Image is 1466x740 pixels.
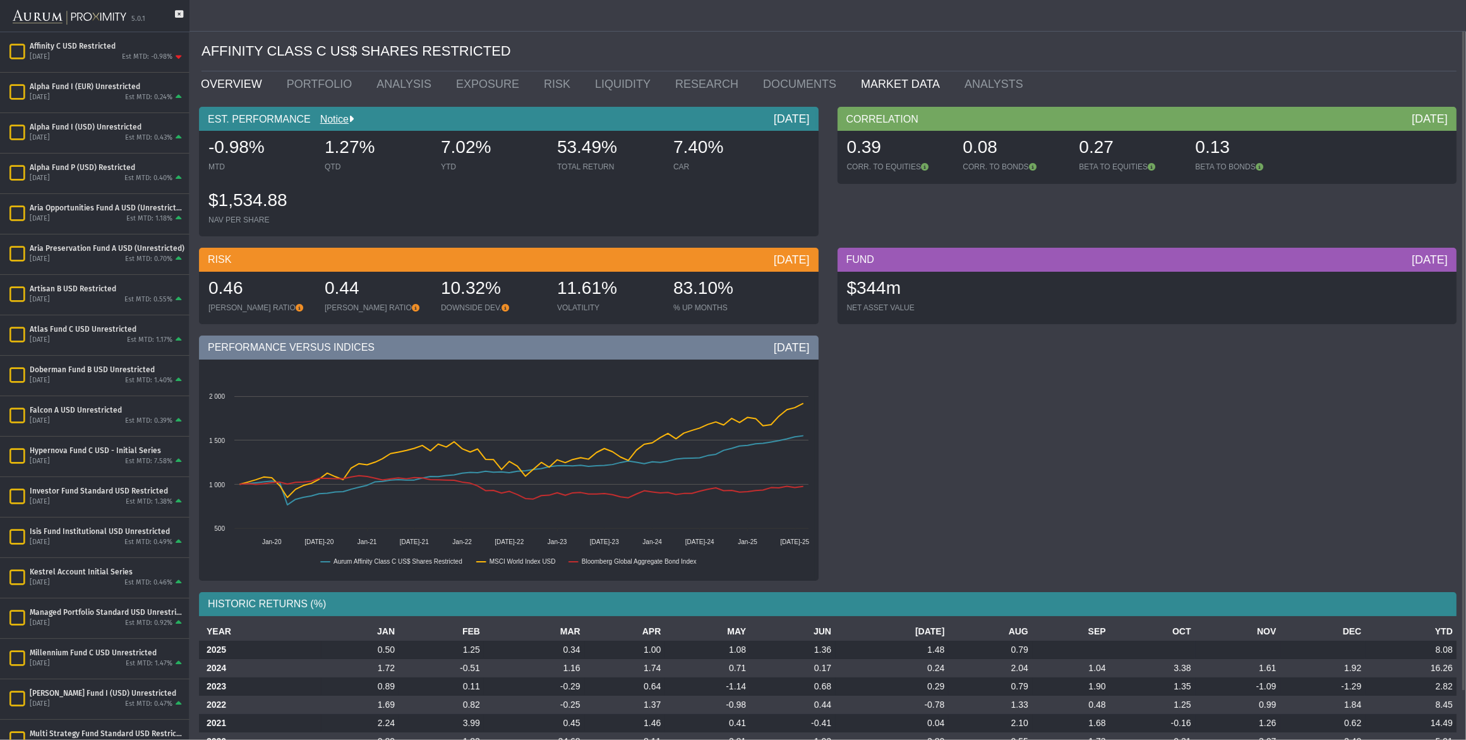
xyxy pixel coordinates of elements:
div: Isis Fund Institutional USD Unrestricted [30,526,184,537]
div: Est MTD: 0.40% [124,174,172,183]
td: -0.51 [399,659,484,677]
a: PORTFOLIO [277,71,368,97]
div: [DATE] [30,416,50,426]
td: 1.00 [584,641,665,659]
div: VOLATILITY [557,303,661,313]
div: 0.46 [208,276,312,303]
td: 1.08 [664,641,750,659]
td: 0.68 [750,677,835,696]
td: 0.50 [321,641,399,659]
text: [DATE]-24 [685,538,714,545]
div: Est MTD: 0.49% [124,538,172,547]
td: 1.26 [1195,714,1280,732]
div: Est MTD: 0.24% [125,93,172,102]
td: 0.24 [835,659,948,677]
td: 0.41 [664,714,750,732]
th: APR [584,622,665,641]
div: FUND [838,248,1457,272]
td: 1.61 [1195,659,1280,677]
div: AFFINITY CLASS C US$ SHARES RESTRICTED [201,32,1457,71]
div: [DATE] [30,52,50,62]
td: -1.29 [1280,677,1366,696]
div: 0.44 [325,276,428,303]
text: [DATE]-25 [780,538,809,545]
td: 1.25 [399,641,484,659]
td: 0.89 [321,677,399,696]
div: Hypernova Fund C USD - Initial Series [30,446,184,456]
text: Aurum Affinity Class C US$ Shares Restricted [333,558,462,565]
a: MARKET DATA [851,71,955,97]
div: Est MTD: 1.47% [126,659,172,669]
text: Jan-22 [452,538,472,545]
div: Est MTD: 0.43% [125,133,172,143]
td: 1.16 [484,659,584,677]
td: 2.24 [321,714,399,732]
th: OCT [1110,622,1195,641]
td: 3.99 [399,714,484,732]
div: Alpha Fund P (USD) Restricted [30,162,184,173]
th: MAR [484,622,584,641]
div: Millennium Fund C USD Unrestricted [30,648,184,658]
a: RESEARCH [666,71,754,97]
text: [DATE]-22 [495,538,524,545]
div: CAR [673,162,777,172]
td: 0.62 [1280,714,1366,732]
div: [DATE] [30,497,50,507]
text: 2 000 [209,393,225,400]
td: 1.72 [321,659,399,677]
div: [DATE] [1412,252,1448,267]
td: 0.11 [399,677,484,696]
td: 2.04 [948,659,1031,677]
div: PERFORMANCE VERSUS INDICES [199,336,819,360]
td: -0.16 [1110,714,1195,732]
div: HISTORIC RETURNS (%) [199,592,1457,616]
div: Aria Preservation Fund A USD (Unrestricted) [30,243,184,253]
div: 7.02% [441,135,544,162]
td: 0.82 [399,696,484,714]
div: NAV PER SHARE [208,215,312,225]
th: 2022 [199,696,321,714]
div: [DATE] [30,578,50,588]
text: Jan-25 [738,538,757,545]
div: [PERSON_NAME] RATIO [208,303,312,313]
td: 0.79 [948,641,1031,659]
div: Est MTD: 0.55% [124,295,172,305]
td: 1.74 [584,659,665,677]
div: % UP MONTHS [673,303,777,313]
td: 0.29 [835,677,948,696]
div: Investor Fund Standard USD Restricted [30,486,184,496]
td: 14.49 [1365,714,1457,732]
th: 2023 [199,677,321,696]
th: JAN [321,622,399,641]
div: Artisan B USD Restricted [30,284,184,294]
div: [DATE] [774,111,810,126]
div: Affinity C USD Restricted [30,41,184,51]
td: 1.35 [1110,677,1195,696]
div: [DATE] [30,700,50,709]
th: JUN [750,622,835,641]
div: 0.27 [1079,135,1183,162]
div: DOWNSIDE DEV. [441,303,544,313]
div: Atlas Fund C USD Unrestricted [30,324,184,334]
div: [PERSON_NAME] RATIO [325,303,428,313]
td: -1.09 [1195,677,1280,696]
div: [DATE] [30,93,50,102]
div: EST. PERFORMANCE [199,107,819,131]
img: Aurum-Proximity%20white.svg [13,3,126,32]
a: LIQUIDITY [586,71,666,97]
div: YTD [441,162,544,172]
a: Notice [311,114,349,124]
div: [DATE] [30,174,50,183]
text: [DATE]-21 [400,538,429,545]
a: OVERVIEW [191,71,277,97]
span: 1.27% [325,137,375,157]
text: Jan-21 [357,538,377,545]
div: [DATE] [30,336,50,345]
div: [DATE] [774,252,810,267]
td: 1.04 [1032,659,1110,677]
div: 0.13 [1196,135,1299,162]
text: Jan-24 [642,538,662,545]
div: Falcon A USD Unrestricted [30,405,184,415]
div: Est MTD: 1.40% [125,376,172,385]
text: [DATE]-23 [590,538,619,545]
